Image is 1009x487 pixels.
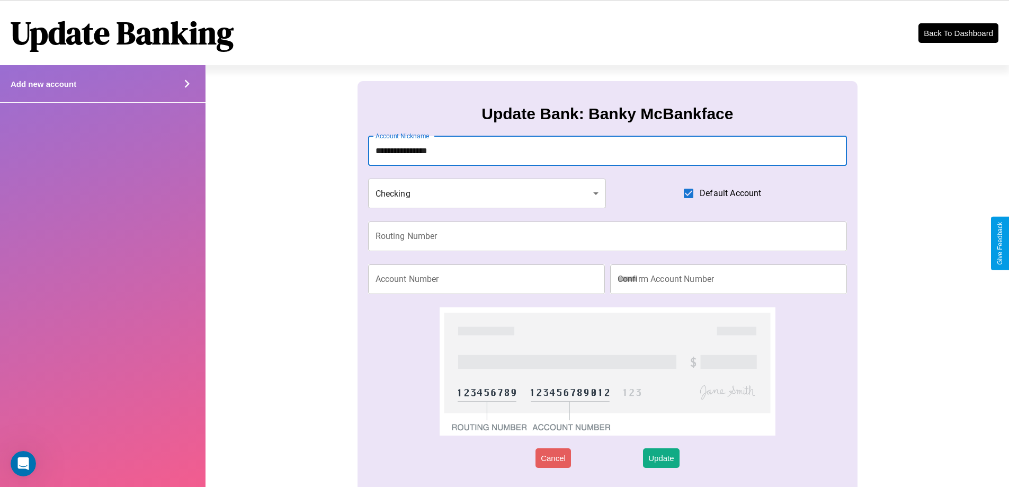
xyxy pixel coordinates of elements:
div: Give Feedback [996,222,1004,265]
h3: Update Bank: Banky McBankface [481,105,733,123]
div: Checking [368,179,606,208]
h4: Add new account [11,79,76,88]
button: Cancel [535,448,571,468]
label: Account Nickname [376,131,430,140]
iframe: Intercom live chat [11,451,36,476]
button: Back To Dashboard [918,23,998,43]
span: Default Account [700,187,761,200]
img: check [440,307,775,436]
button: Update [643,448,679,468]
h1: Update Banking [11,11,234,55]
